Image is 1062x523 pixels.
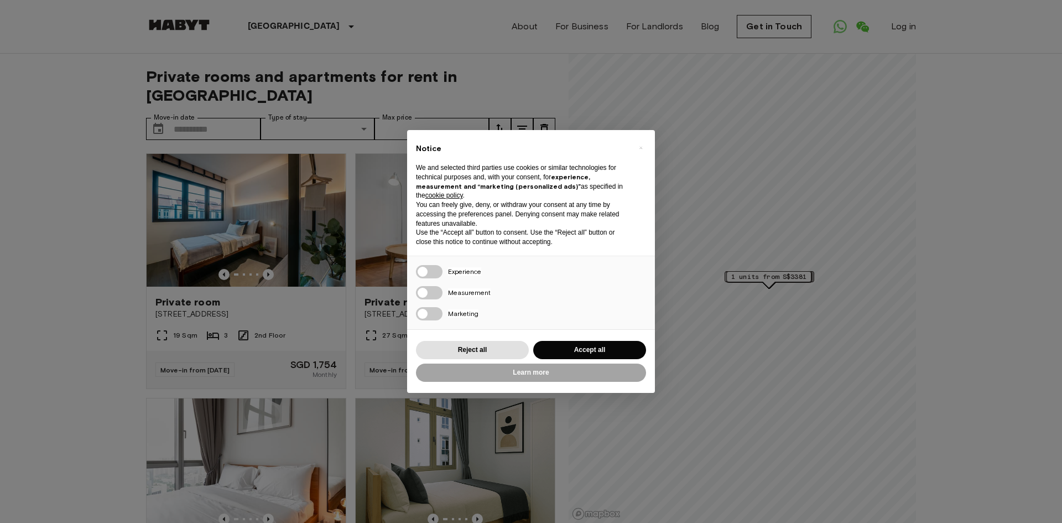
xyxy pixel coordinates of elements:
[533,341,646,359] button: Accept all
[448,309,478,318] span: Marketing
[416,341,529,359] button: Reject all
[448,288,491,297] span: Measurement
[416,200,628,228] p: You can freely give, deny, or withdraw your consent at any time by accessing the preferences pane...
[448,267,481,276] span: Experience
[639,141,643,154] span: ×
[416,163,628,200] p: We and selected third parties use cookies or similar technologies for technical purposes and, wit...
[632,139,649,157] button: Close this notice
[416,228,628,247] p: Use the “Accept all” button to consent. Use the “Reject all” button or close this notice to conti...
[416,173,590,190] strong: experience, measurement and “marketing (personalized ads)”
[425,191,463,199] a: cookie policy
[416,143,628,154] h2: Notice
[416,364,646,382] button: Learn more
